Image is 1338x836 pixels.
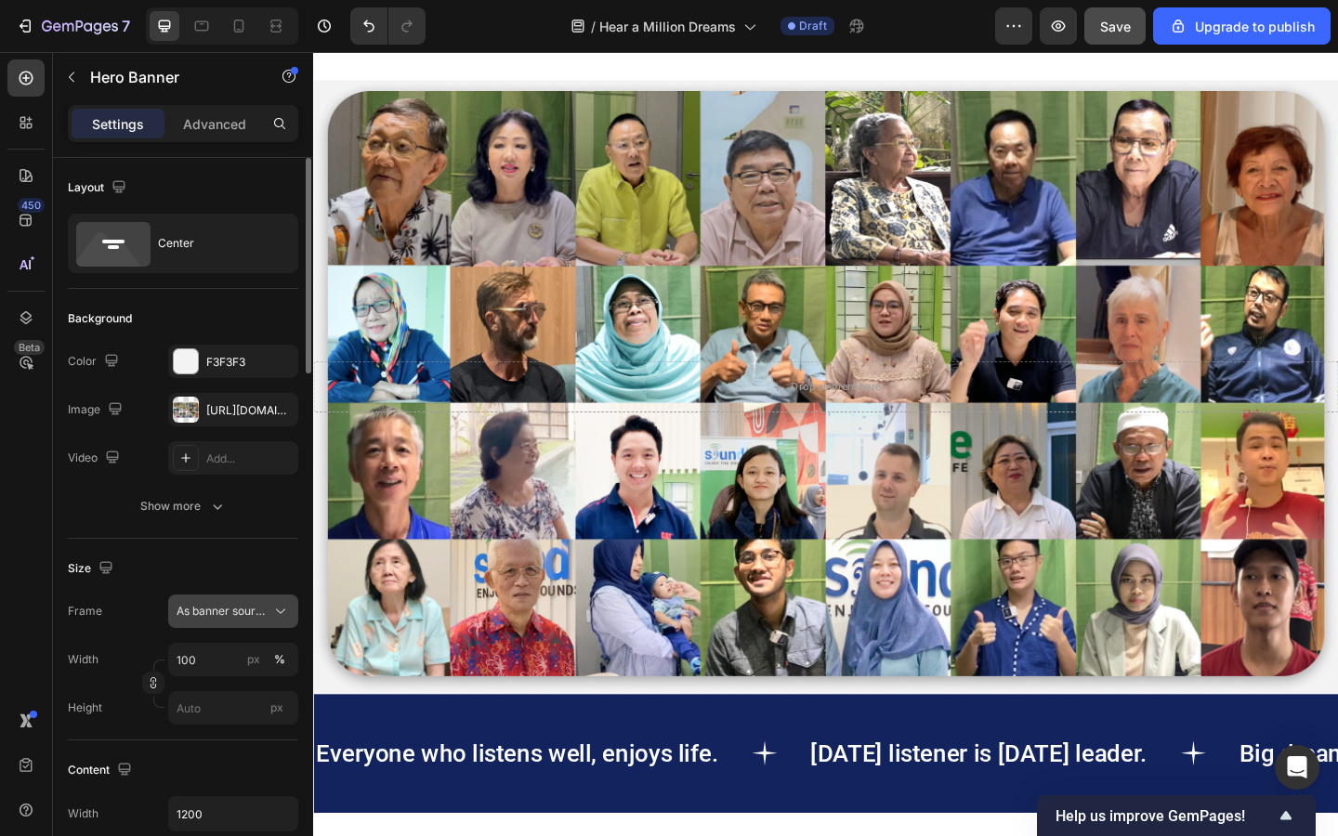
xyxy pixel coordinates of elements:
div: Add... [206,451,294,467]
div: Color [68,349,123,374]
p: Settings [92,114,144,134]
button: % [243,648,265,671]
label: Height [68,699,102,716]
input: Auto [169,797,297,830]
div: Image [68,398,126,423]
p: Everyone who listens well, enjoys life. [3,747,440,779]
div: F3F3F3 [206,354,294,371]
button: As banner source [168,594,298,628]
label: Frame [68,603,102,620]
div: 450 [18,198,45,213]
span: Save [1100,19,1131,34]
button: 7 [7,7,138,45]
div: Content [68,758,136,783]
div: [URL][DOMAIN_NAME] [206,402,294,419]
div: % [274,651,285,668]
span: px [270,700,283,714]
label: Width [68,651,98,668]
div: Beta [14,340,45,355]
div: Undo/Redo [350,7,426,45]
input: px% [168,643,298,676]
iframe: Design area [313,52,1338,836]
p: Advanced [183,114,246,134]
div: Show more [140,497,227,516]
button: Upgrade to publish [1153,7,1331,45]
button: px [269,648,291,671]
span: As banner source [177,603,268,620]
p: [DATE] listener is [DATE] leader. [541,747,907,779]
span: / [591,17,596,36]
div: Upgrade to publish [1169,17,1315,36]
div: Width [68,805,98,822]
div: Layout [68,176,130,201]
p: 7 [122,15,130,37]
span: Draft [799,18,827,34]
div: Open Intercom Messenger [1275,745,1319,790]
div: Size [68,556,117,581]
div: Video [68,446,124,471]
button: Save [1084,7,1146,45]
div: Center [158,222,271,265]
span: Help us improve GemPages! [1056,807,1275,825]
div: Drop element here [519,357,618,372]
div: Background [68,310,132,327]
button: Show more [68,490,298,523]
div: px [247,651,260,668]
input: px [168,691,298,725]
button: Show survey - Help us improve GemPages! [1056,804,1297,827]
span: Hear a Million Dreams [599,17,736,36]
p: Hero Banner [90,66,248,88]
